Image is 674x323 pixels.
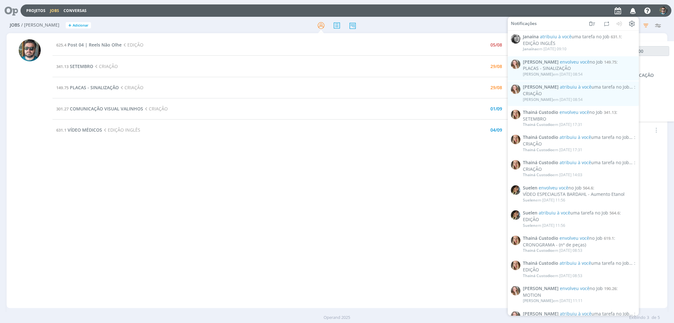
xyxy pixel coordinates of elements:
a: Projetos [26,8,46,13]
img: J [511,34,520,44]
span: Suelen [523,197,536,203]
span: : [523,59,635,65]
div: em [DATE] 11:11 [523,299,583,303]
span: Thainá Custodio [523,273,553,278]
span: Jobs [10,22,20,28]
span: Thainá Custodio [523,236,558,241]
div: 01/09 [491,107,502,111]
span: atribuiu à você [560,84,592,90]
span: [PERSON_NAME] [523,298,553,303]
span: [PERSON_NAME] [523,96,553,102]
span: : [523,135,635,140]
a: Conversas [64,8,87,13]
img: G [511,286,520,295]
span: uma tarefa no Job [560,310,629,316]
img: T [511,110,520,119]
span: CRIAÇÃO [93,63,118,69]
img: S [511,185,520,195]
span: : [523,210,635,216]
div: CRIAÇÃO [523,167,635,172]
span: envolveu você [539,184,568,190]
span: 619.1 [630,260,641,266]
span: 564.6 [610,210,620,216]
span: 341.13 [56,64,69,69]
button: Projetos [24,8,47,13]
span: Exibindo [629,314,646,321]
span: 341.13 [630,134,643,140]
div: em [DATE] 08:53 [523,273,582,278]
div: MOTION [523,292,635,298]
span: : [523,236,635,241]
span: Thainá Custodio [523,261,558,266]
div: 04/09 [491,128,502,132]
span: no Job [560,285,603,291]
span: Thainá Custodio [523,135,558,140]
span: Suelen [523,185,537,190]
span: + [68,22,71,29]
span: Thainá Custodio [523,122,553,127]
div: em [DATE] 17:31 [523,122,582,127]
div: CRONOGRAMA - (nº de peças) [523,242,635,247]
img: G [511,84,520,94]
img: T [511,135,520,144]
span: 619.1 [604,235,614,241]
div: em [DATE] 17:31 [523,148,582,152]
span: Thainá Custodio [523,110,558,115]
button: Jobs [48,8,61,13]
span: Post 04 | Reels Não Olhe [68,42,122,48]
img: T [511,236,520,245]
span: envolveu você [560,109,589,115]
a: 301.27COMUNICAÇÃO VISUAL VALINHOS [56,106,143,112]
span: VÍDEO MÉDICOS [68,127,102,133]
span: Thainá Custodio [523,248,553,253]
div: em [DATE] 08:54 [523,97,583,102]
div: CRIAÇÃO [523,141,635,147]
button: R [659,5,668,16]
span: [PERSON_NAME] [523,311,559,316]
span: 625.4 [56,42,66,48]
span: envolveu você [560,285,590,291]
div: EDIÇÃO [523,267,635,273]
span: atribuiu à você [560,134,591,140]
img: R [659,7,667,15]
img: G [511,59,520,69]
span: envolveu você [560,59,590,65]
span: Notificações [511,21,537,26]
button: Conversas [62,8,88,13]
img: G [511,311,520,320]
span: atribuiu à você [560,310,592,316]
span: de [652,314,656,321]
span: [PERSON_NAME] [523,286,559,291]
span: PLACAS - SINALIZAÇÃO [70,84,119,90]
span: uma tarefa no Job [560,134,629,140]
span: 149.75 [604,59,616,65]
span: atribuiu à você [540,34,572,40]
div: em [DATE] 08:53 [523,248,582,253]
span: 3 [647,314,649,321]
a: 631.1VÍDEO MÉDICOS [56,127,102,133]
span: uma tarefa no Job [540,34,610,40]
button: +Adicionar [66,22,91,29]
span: atribuiu à você [539,210,570,216]
span: : [523,110,635,115]
span: : [523,286,635,291]
span: atribuiu à você [560,159,591,165]
div: EDIÇÃO INGLÊS [523,41,635,46]
span: Janaína [523,46,537,52]
span: uma tarefa no Job [560,84,629,90]
span: : [523,311,635,316]
span: CRIAÇÃO [143,106,168,112]
span: no Job [539,184,582,190]
div: EDIÇÃO [523,217,635,222]
span: COMUNICAÇÃO VISUAL VALINHOS [70,106,143,112]
span: : [523,84,635,90]
span: [PERSON_NAME] [523,84,559,90]
span: [PERSON_NAME] [523,71,553,77]
img: T [511,160,520,170]
a: 341.13SETEMBRO [56,63,93,69]
span: atribuiu à você [560,260,591,266]
div: em [DATE] 14:03 [523,173,582,177]
span: CRIAÇÃO [119,84,143,90]
span: 564.6 [583,185,593,190]
img: R [19,39,41,61]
